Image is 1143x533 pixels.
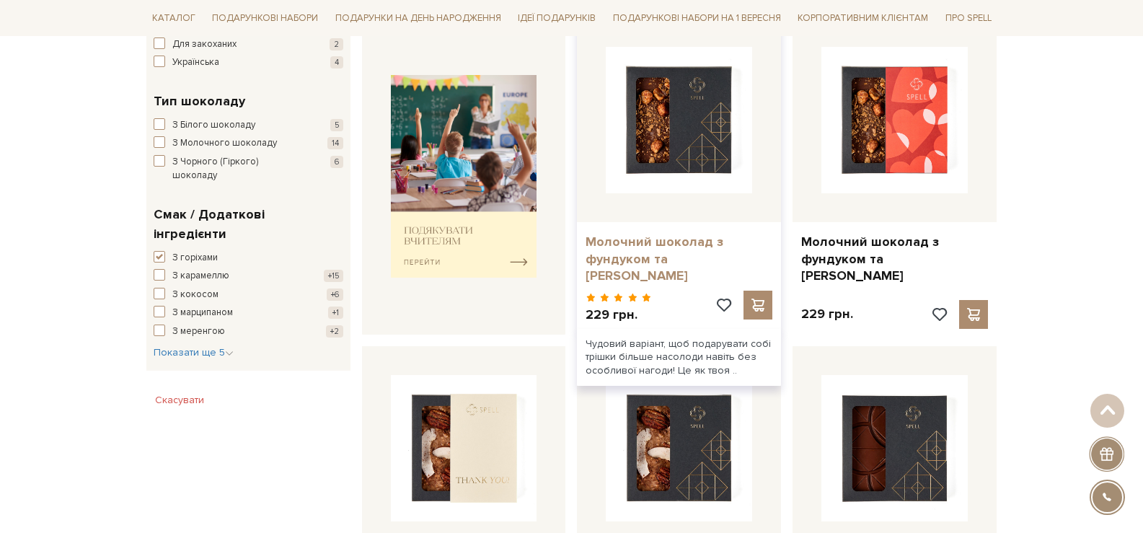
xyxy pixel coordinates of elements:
span: Для закоханих [172,38,237,52]
button: З кокосом +6 [154,288,343,302]
a: Подарунки на День народження [330,7,507,30]
button: Показати ще 5 [154,345,234,360]
button: Для закоханих 2 [154,38,343,52]
span: З Білого шоколаду [172,118,255,133]
span: З Молочного шоколаду [172,136,277,151]
button: З Молочного шоколаду 14 [154,136,343,151]
span: З марципаном [172,306,233,320]
p: 229 грн. [801,306,853,322]
a: Про Spell [940,7,997,30]
button: З Білого шоколаду 5 [154,118,343,133]
span: Українська [172,56,219,70]
a: Корпоративним клієнтам [792,6,934,30]
img: banner [391,75,537,278]
button: З карамеллю +15 [154,269,343,283]
span: З кокосом [172,288,219,302]
span: 2 [330,38,343,50]
span: З карамеллю [172,269,229,283]
a: Каталог [146,7,201,30]
div: Чудовий варіант, щоб подарувати собі трішки більше насолоди навіть без особливої нагоди! Це як тв... [577,329,781,386]
a: Подарункові набори [206,7,324,30]
span: Показати ще 5 [154,346,234,358]
span: 6 [330,156,343,168]
span: Смак / Додаткові інгредієнти [154,205,340,244]
span: 4 [330,56,343,69]
a: Молочний шоколад з фундуком та [PERSON_NAME] [586,234,772,284]
a: Ідеї подарунків [512,7,601,30]
span: +6 [327,288,343,301]
span: 14 [327,137,343,149]
span: +15 [324,270,343,282]
button: З Чорного (Гіркого) шоколаду 6 [154,155,343,183]
span: З горіхами [172,251,218,265]
span: З Чорного (Гіркого) шоколаду [172,155,304,183]
span: +2 [326,325,343,338]
span: З меренгою [172,325,225,339]
a: Подарункові набори на 1 Вересня [607,6,787,30]
span: +1 [328,307,343,319]
p: 229 грн. [586,307,651,323]
button: З меренгою +2 [154,325,343,339]
button: З марципаном +1 [154,306,343,320]
a: Молочний шоколад з фундуком та [PERSON_NAME] [801,234,988,284]
span: Тип шоколаду [154,92,245,111]
button: Скасувати [146,389,213,412]
span: 5 [330,119,343,131]
button: Українська 4 [154,56,343,70]
button: З горіхами [154,251,343,265]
